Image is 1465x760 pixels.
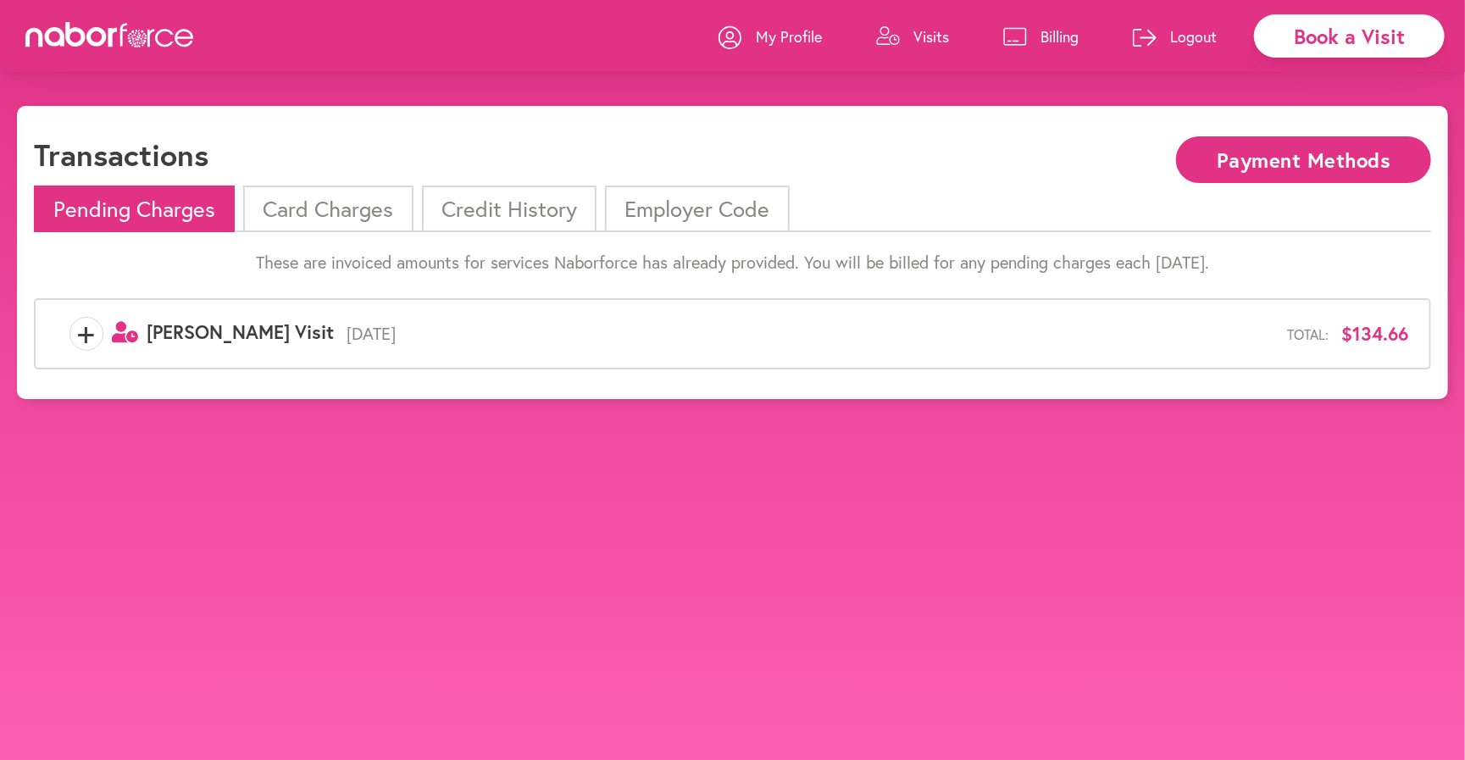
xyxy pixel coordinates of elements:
[334,324,1287,344] span: [DATE]
[1176,136,1431,183] button: Payment Methods
[756,26,822,47] p: My Profile
[913,26,949,47] p: Visits
[719,11,822,62] a: My Profile
[147,319,334,344] span: [PERSON_NAME] Visit
[1254,14,1445,58] div: Book a Visit
[605,186,789,232] li: Employer Code
[243,186,413,232] li: Card Charges
[34,252,1431,273] p: These are invoiced amounts for services Naborforce has already provided. You will be billed for a...
[1170,26,1217,47] p: Logout
[1133,11,1217,62] a: Logout
[876,11,949,62] a: Visits
[422,186,597,232] li: Credit History
[1287,326,1329,342] span: Total:
[1176,150,1431,166] a: Payment Methods
[1341,323,1408,345] span: $134.66
[34,186,235,232] li: Pending Charges
[1040,26,1079,47] p: Billing
[70,317,103,351] span: +
[1003,11,1079,62] a: Billing
[34,136,208,173] h1: Transactions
